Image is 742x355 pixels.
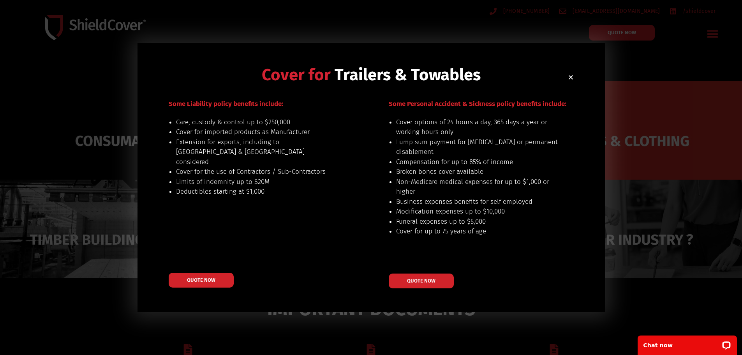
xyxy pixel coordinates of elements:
[187,277,215,283] span: QUOTE NOW
[169,100,283,108] span: Some Liability policy benefits include:
[176,167,338,177] li: Cover for the use of Contractors / Sub-Contractors
[396,177,559,197] li: Non-Medicare medical expenses for up to $1,000 or higher
[262,65,331,85] span: Cover for
[633,330,742,355] iframe: LiveChat chat widget
[396,197,559,207] li: Business expenses benefits for self employed
[396,157,559,167] li: Compensation for up to 85% of income
[389,274,454,288] a: QUOTE NOW
[396,207,559,217] li: Modification expenses up to $10,000
[396,217,559,227] li: Funeral expenses up to $5,000
[396,117,559,137] li: Cover options of 24 hours a day, 365 days a year or working hours only
[169,273,234,288] a: QUOTE NOW
[176,127,338,137] li: Cover for imported products as Manufacturer
[176,117,338,127] li: Care, custody & control up to $250,000
[396,167,559,177] li: Broken bones cover available
[335,65,481,85] span: Trailers & Towables
[389,100,566,108] span: Some Personal Accident & Sickness policy benefits include:
[176,177,338,187] li: Limits of indemnity up to $20M
[568,74,574,80] a: Close
[396,226,559,237] li: Cover for up to 75 years of age
[407,278,435,283] span: QUOTE NOW
[176,187,338,197] li: Deductibles starting at $1,000
[176,137,338,167] li: Extension for exports, including to [GEOGRAPHIC_DATA] & [GEOGRAPHIC_DATA] considered
[396,137,559,157] li: Lump sum payment for [MEDICAL_DATA] or permanent disablement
